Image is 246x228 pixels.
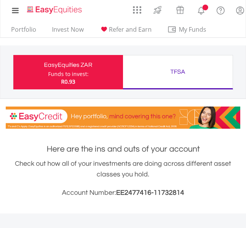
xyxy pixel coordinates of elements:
[8,26,39,37] a: Portfolio
[128,2,146,14] a: AppsGrid
[169,2,191,16] a: Vouchers
[26,5,84,15] img: EasyEquities_Logo.png
[6,107,240,129] img: EasyCredit Promotion Banner
[24,2,84,15] a: Home page
[211,2,230,17] a: FAQ's and Support
[6,158,240,198] div: Check out how all of your investments are doing across different asset classes you hold.
[49,26,87,37] a: Invest Now
[6,188,240,198] h3: Account Number:
[167,24,217,34] span: My Funds
[6,144,240,155] h1: Here are the ins and outs of your account
[18,60,118,70] div: EasyEquities ZAR
[151,4,164,16] img: thrive-v2.svg
[174,4,186,16] img: vouchers-v2.svg
[109,25,152,34] span: Refer and Earn
[133,6,141,14] img: grid-menu-icon.svg
[191,2,211,17] a: Notifications
[116,189,184,196] span: EE2477416-11732814
[96,26,155,37] a: Refer and Earn
[61,78,75,85] span: R0.93
[48,70,89,78] div: Funds to invest:
[128,66,228,77] div: TFSA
